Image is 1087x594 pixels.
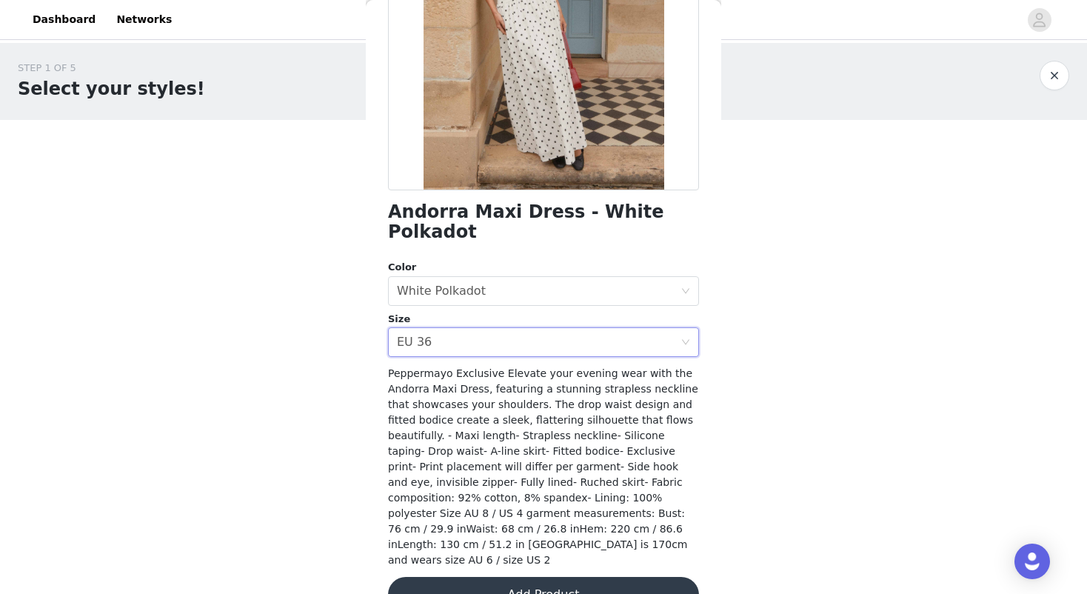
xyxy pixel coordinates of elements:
a: Networks [107,3,181,36]
a: Dashboard [24,3,104,36]
div: STEP 1 OF 5 [18,61,205,76]
span: Peppermayo Exclusive Elevate your evening wear with the Andorra Maxi Dress, featuring a stunning ... [388,367,698,566]
div: White Polkadot [397,277,486,305]
div: Color [388,260,699,275]
h1: Andorra Maxi Dress - White Polkadot [388,202,699,242]
div: Open Intercom Messenger [1014,544,1050,579]
div: avatar [1032,8,1046,32]
h1: Select your styles! [18,76,205,102]
div: EU 36 [397,328,432,356]
div: Size [388,312,699,327]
